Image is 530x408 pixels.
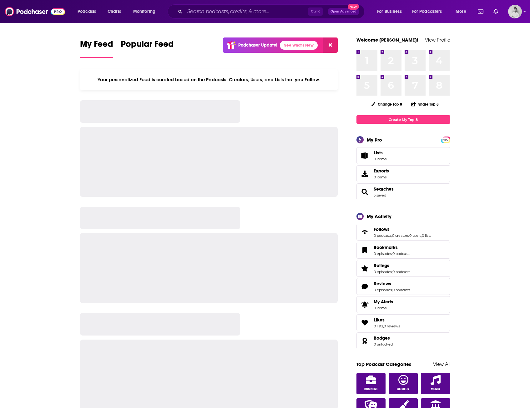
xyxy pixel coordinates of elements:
a: Popular Feed [121,39,174,58]
a: Show notifications dropdown [475,6,486,17]
span: My Alerts [374,299,393,305]
a: 0 episodes [374,251,392,256]
a: 0 episodes [374,288,392,292]
span: Lists [374,150,386,156]
p: Podchaser Update! [238,42,277,48]
span: , [421,233,422,238]
span: My Feed [80,39,113,53]
span: Lists [374,150,383,156]
a: 0 unlocked [374,342,393,346]
a: Top Podcast Categories [356,361,411,367]
span: Follows [374,226,390,232]
span: Logged in as onsibande [508,5,522,18]
span: Music [431,387,440,391]
a: See What's New [280,41,318,50]
a: 0 users [409,233,421,238]
div: My Activity [367,213,391,219]
a: Ratings [359,264,371,273]
a: Searches [374,186,394,192]
a: Show notifications dropdown [491,6,501,17]
input: Search podcasts, credits, & more... [185,7,308,17]
span: Bookmarks [374,245,398,250]
button: open menu [373,7,410,17]
span: New [348,4,359,10]
span: Business [364,387,377,391]
span: Lists [359,151,371,160]
a: 0 reviews [384,324,400,328]
span: Ratings [374,263,389,268]
span: For Business [377,7,402,16]
a: 0 podcasts [392,270,410,274]
a: Likes [359,318,371,327]
span: Charts [108,7,121,16]
span: For Podcasters [412,7,442,16]
a: Reviews [374,281,410,286]
a: 0 podcasts [374,233,391,238]
a: Badges [359,336,371,345]
span: Open Advanced [331,10,356,13]
span: Follows [356,224,450,241]
a: Follows [359,228,371,236]
span: Likes [374,317,385,323]
span: 0 items [374,175,389,179]
span: Exports [374,168,389,174]
span: Podcasts [78,7,96,16]
a: 0 podcasts [392,288,410,292]
span: My Alerts [359,300,371,309]
a: Bookmarks [359,246,371,255]
button: Open AdvancedNew [328,8,359,15]
span: Popular Feed [121,39,174,53]
a: Badges [374,335,393,341]
button: open menu [408,7,451,17]
a: 0 episodes [374,270,392,274]
span: Reviews [356,278,450,295]
a: Create My Top 8 [356,115,450,124]
a: Exports [356,165,450,182]
a: Searches [359,187,371,196]
span: , [409,233,409,238]
button: open menu [73,7,104,17]
span: Badges [374,335,390,341]
a: Follows [374,226,431,232]
img: Podchaser - Follow, Share and Rate Podcasts [5,6,65,17]
a: Likes [374,317,400,323]
a: Comedy [389,373,418,394]
span: Ratings [356,260,450,277]
span: Badges [356,332,450,349]
a: View Profile [425,37,450,43]
button: Change Top 8 [367,100,406,108]
div: My Pro [367,137,382,143]
span: Comedy [397,387,410,391]
span: , [391,233,392,238]
a: Welcome [PERSON_NAME]! [356,37,418,43]
a: PRO [442,137,449,142]
button: Share Top 8 [411,98,439,110]
a: Ratings [374,263,410,268]
button: open menu [451,7,474,17]
a: 0 podcasts [392,251,410,256]
div: Your personalized Feed is curated based on the Podcasts, Creators, Users, and Lists that you Follow. [80,69,338,90]
button: open menu [129,7,164,17]
a: Reviews [359,282,371,291]
a: 3 saved [374,193,386,197]
span: 0 items [374,306,393,310]
a: Bookmarks [374,245,410,250]
a: Business [356,373,386,394]
a: Lists [356,147,450,164]
a: 0 lists [422,233,431,238]
span: Likes [356,314,450,331]
span: Reviews [374,281,391,286]
span: Searches [356,183,450,200]
span: Exports [359,169,371,178]
button: Show profile menu [508,5,522,18]
a: My Feed [80,39,113,58]
div: Search podcasts, credits, & more... [174,4,371,19]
